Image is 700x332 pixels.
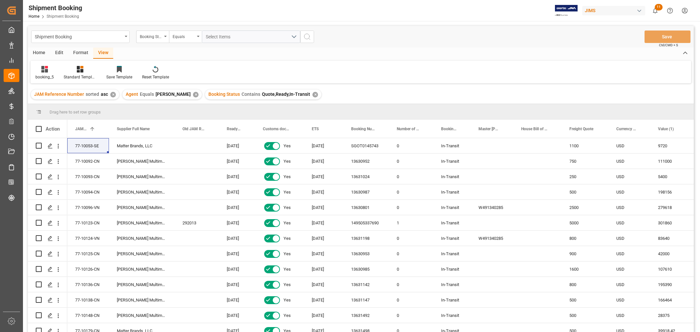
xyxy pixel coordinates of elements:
div: [PERSON_NAME] Multimedia [GEOGRAPHIC_DATA] [109,292,175,307]
div: In-Transit [441,154,463,169]
div: [PERSON_NAME] Multimedia [GEOGRAPHIC_DATA] [109,231,175,246]
div: 0 [389,246,433,261]
div: Action [46,126,60,132]
div: 0 [389,292,433,307]
button: Save [645,31,690,43]
div: 9720 [650,138,689,153]
div: [DATE] [304,246,343,261]
span: asc [101,92,108,97]
div: In-Transit [441,231,463,246]
div: In-Transit [441,246,463,261]
div: In-Transit [441,277,463,292]
span: Currency (freight quote) [616,127,636,131]
div: ✕ [193,92,199,97]
div: In-Transit [441,293,463,308]
span: Master [PERSON_NAME] of Lading Number [478,127,499,131]
div: 0 [389,154,433,169]
div: Press SPACE to select this row. [28,215,67,231]
div: 800 [562,231,608,246]
div: Equals [173,32,195,40]
div: [DATE] [304,138,343,153]
a: Home [29,14,39,19]
div: Reset Template [142,74,169,80]
div: USD [608,184,650,199]
div: [DATE] [304,231,343,246]
div: [DATE] [219,138,255,153]
div: 292013 [175,215,219,230]
div: In-Transit [441,216,463,231]
span: Yes [284,231,291,246]
div: [DATE] [304,292,343,307]
div: 77-10148-CN [67,308,109,323]
div: 195390 [650,277,689,292]
div: 800 [562,277,608,292]
div: USD [608,169,650,184]
span: Ctrl/CMD + S [659,43,678,48]
span: House Bill of Lading Number [521,127,548,131]
div: USD [608,215,650,230]
div: Matter Brands, LLC [109,138,175,153]
div: 83640 [650,231,689,246]
div: 77-10094-CN [67,184,109,199]
span: Contains [242,92,260,97]
div: [DATE] [304,169,343,184]
div: ✕ [110,92,116,97]
span: Quote,Ready,In-Transit [262,92,310,97]
span: Yes [284,308,291,323]
div: ✕ [312,92,318,97]
span: Yes [284,262,291,277]
div: 13631492 [343,308,389,323]
div: 77-10126-CN [67,261,109,277]
div: [PERSON_NAME] Multimedia [GEOGRAPHIC_DATA] [109,169,175,184]
div: Shipment Booking [35,32,122,40]
button: search button [300,31,314,43]
div: Press SPACE to select this row. [28,261,67,277]
div: USD [608,308,650,323]
span: JAM Reference Number [75,127,87,131]
div: 0 [389,231,433,246]
div: USD [608,261,650,277]
div: USD [608,200,650,215]
button: JIMS [582,4,648,17]
div: [PERSON_NAME] Multimedia [GEOGRAPHIC_DATA] [109,184,175,199]
div: 1100 [562,138,608,153]
div: In-Transit [441,185,463,200]
div: 13630987 [343,184,389,199]
div: [DATE] [304,261,343,277]
span: Yes [284,277,291,292]
div: [PERSON_NAME] Multimedia [GEOGRAPHIC_DATA] [109,246,175,261]
div: 0 [389,138,433,153]
span: Customs documents sent to broker [263,127,290,131]
div: 13631147 [343,292,389,307]
div: In-Transit [441,200,463,215]
span: Yes [284,154,291,169]
button: Help Center [663,3,677,18]
div: Save Template [106,74,132,80]
div: 198156 [650,184,689,199]
span: Yes [284,185,291,200]
span: Freight Quote [569,127,593,131]
div: 0 [389,184,433,199]
div: Press SPACE to select this row. [28,277,67,292]
div: W491340285 [471,200,513,215]
div: 28375 [650,308,689,323]
div: 77-10124-VN [67,231,109,246]
div: [DATE] [219,231,255,246]
div: 5400 [650,169,689,184]
div: 77-10092-CN [67,154,109,169]
div: SGOT0145743 [343,138,389,153]
span: Yes [284,246,291,261]
div: USD [608,138,650,153]
div: 42000 [650,246,689,261]
div: Press SPACE to select this row. [28,200,67,215]
div: [DATE] [304,308,343,323]
div: 250 [562,169,608,184]
span: Number of Containers [397,127,419,131]
span: Booking Number [351,127,375,131]
div: Press SPACE to select this row. [28,231,67,246]
span: Yes [284,293,291,308]
div: 0 [389,261,433,277]
div: 5000 [562,215,608,230]
div: 77-10125-CN [67,246,109,261]
div: 500 [562,292,608,307]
